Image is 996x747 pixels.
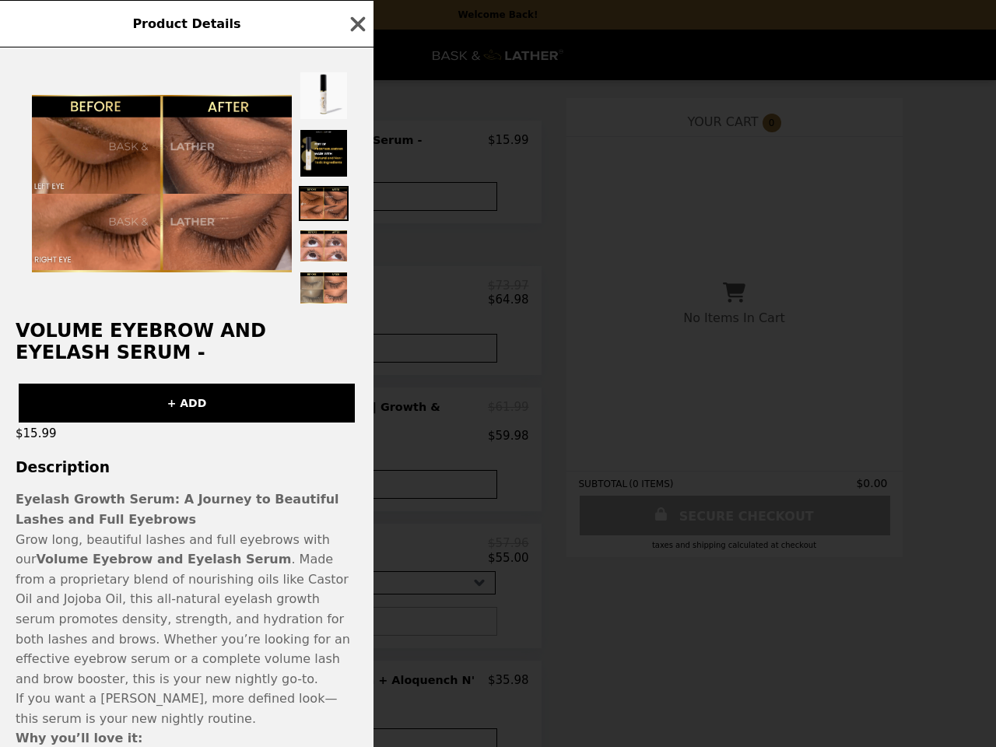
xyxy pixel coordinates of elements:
[19,384,355,423] button: + ADD
[132,16,240,31] span: Product Details
[32,95,292,272] img: Default Title
[299,128,349,178] img: Thumbnail 2
[37,552,292,566] strong: Volume Eyebrow and Eyelash Serum
[299,229,349,263] img: Thumbnail 4
[16,530,358,689] p: Grow long, beautiful lashes and full eyebrows with our . Made from a proprietary blend of nourish...
[299,71,349,121] img: Thumbnail 1
[299,186,349,221] img: Thumbnail 3
[16,689,358,728] p: If you want a [PERSON_NAME], more defined look—this serum is your new nightly routine.
[299,271,349,306] img: Thumbnail 5
[16,492,339,527] strong: Eyelash Growth Serum: A Journey to Beautiful Lashes and Full Eyebrows
[16,731,142,745] strong: Why you’ll love it:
